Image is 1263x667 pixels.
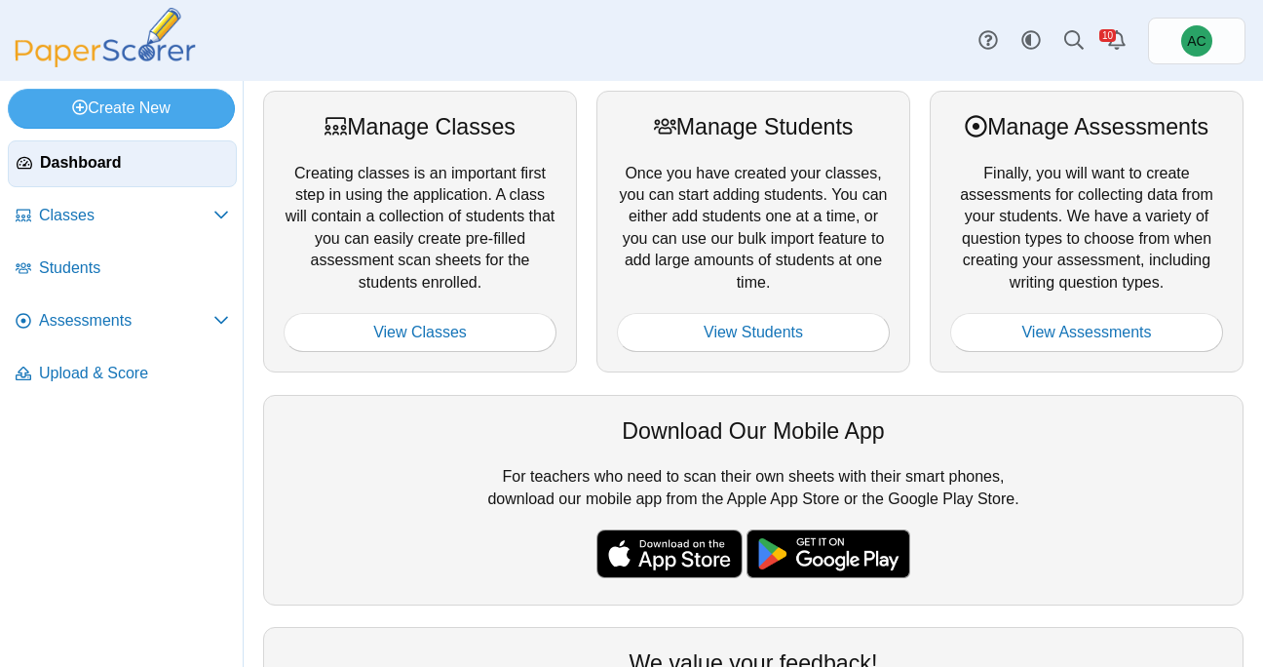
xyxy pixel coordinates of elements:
div: Manage Assessments [950,111,1223,142]
a: Students [8,246,237,293]
span: Students [39,257,229,279]
div: Download Our Mobile App [284,415,1223,447]
span: Dashboard [40,152,228,174]
div: Finally, you will want to create assessments for collecting data from your students. We have a va... [930,91,1244,373]
a: Andrew Christman [1148,18,1245,64]
a: PaperScorer [8,54,203,70]
a: Alerts [1095,20,1138,62]
img: PaperScorer [8,8,203,67]
div: Once you have created your classes, you can start adding students. You can either add students on... [596,91,910,373]
div: Creating classes is an important first step in using the application. A class will contain a coll... [263,91,577,373]
span: Assessments [39,310,213,332]
a: View Students [617,313,890,352]
span: Classes [39,205,213,226]
img: google-play-badge.png [746,530,910,578]
a: Assessments [8,298,237,345]
a: Dashboard [8,140,237,187]
a: Classes [8,193,237,240]
span: Andrew Christman [1187,34,1206,48]
div: Manage Students [617,111,890,142]
a: Create New [8,89,235,128]
div: For teachers who need to scan their own sheets with their smart phones, download our mobile app f... [263,395,1244,606]
span: Upload & Score [39,363,229,384]
div: Manage Classes [284,111,556,142]
span: Andrew Christman [1181,25,1212,57]
a: Upload & Score [8,351,237,398]
img: apple-store-badge.svg [596,530,743,578]
a: View Classes [284,313,556,352]
a: View Assessments [950,313,1223,352]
